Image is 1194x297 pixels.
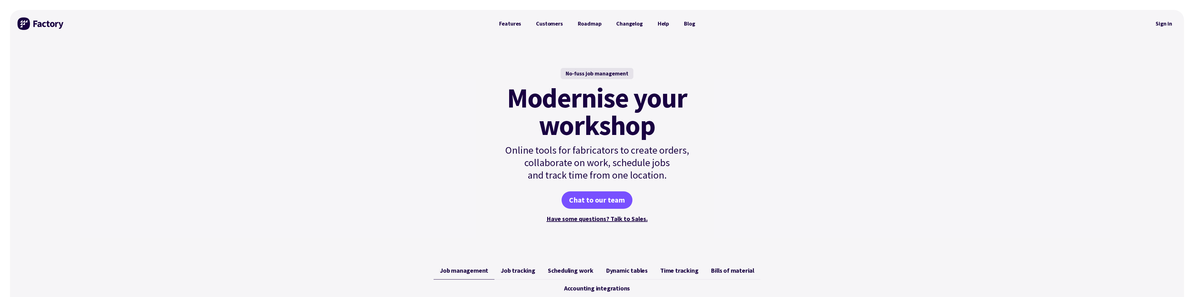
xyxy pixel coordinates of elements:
span: Time tracking [660,267,698,274]
a: Chat to our team [562,191,632,209]
a: Roadmap [570,17,609,30]
span: Scheduling work [548,267,593,274]
p: Online tools for fabricators to create orders, collaborate on work, schedule jobs and track time ... [492,144,703,181]
span: Job tracking [501,267,535,274]
nav: Secondary Navigation [1151,17,1177,31]
a: Have some questions? Talk to Sales. [547,215,648,223]
span: Accounting integrations [564,285,630,292]
a: Customers [528,17,570,30]
nav: Primary Navigation [492,17,703,30]
div: No-fuss job management [561,68,633,79]
a: Help [650,17,676,30]
a: Sign in [1151,17,1177,31]
span: Dynamic tables [606,267,648,274]
a: Features [492,17,529,30]
a: Changelog [609,17,650,30]
img: Factory [17,17,64,30]
span: Job management [440,267,488,274]
span: Bills of material [711,267,754,274]
mark: Modernise your workshop [507,84,687,139]
a: Blog [676,17,702,30]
